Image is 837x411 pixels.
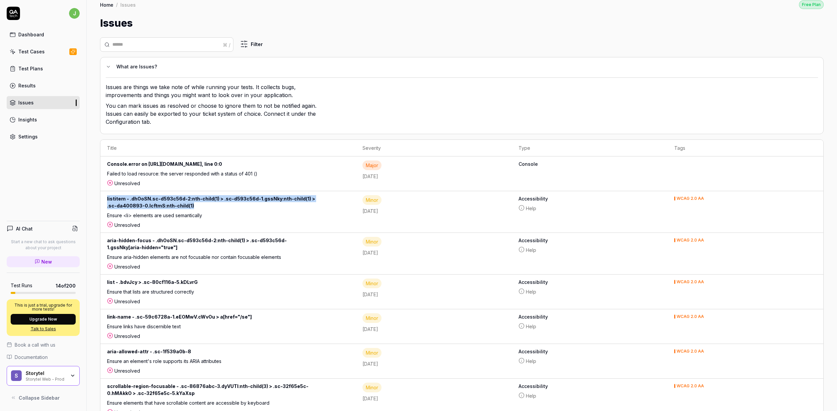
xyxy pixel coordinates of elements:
[677,349,704,353] div: WCAG 2.0 AA
[674,195,704,202] button: WCAG 2.0 AA
[362,348,381,358] div: Minor
[107,298,349,305] div: Unresolved
[107,288,302,298] div: Ensure that lists are structured correctly
[107,348,324,358] div: aria-allowed-attr - .sc-1f539a0b-8
[107,279,324,288] div: list - .bdvJcy > .sc-80cf116a-5.kDLvrG
[107,195,324,212] div: listitem - .dhOoSN.sc-d593c56d-2:nth-child(1) > .sc-d593c56d-1.gssNky:nth-child(1) > .sc-da400893...
[512,140,668,156] th: Type
[7,45,80,58] a: Test Cases
[107,237,324,254] div: aria-hidden-focus - .dhOoSN.sc-d593c56d-2:nth-child(1) > .sc-d593c56d-1.gssNky[aria-hidden="true"]
[107,263,349,270] div: Unresolved
[120,1,136,8] div: Issues
[519,237,661,244] b: Accessibility
[7,354,80,361] a: Documentation
[16,225,33,232] h4: AI Chat
[69,8,80,19] span: j
[18,65,43,72] div: Test Plans
[7,28,80,41] a: Dashboard
[56,282,76,289] span: 14 of 200
[100,1,113,8] a: Home
[362,361,378,367] time: [DATE]
[18,48,45,55] div: Test Cases
[7,341,80,348] a: Book a call with us
[668,140,823,156] th: Tags
[362,313,381,323] div: Minor
[519,247,661,254] a: Help
[7,79,80,92] a: Results
[674,313,704,320] button: WCAG 2.0 AA
[18,99,34,106] div: Issues
[116,63,813,71] div: What are Issues?
[677,280,704,284] div: WCAG 2.0 AA
[106,83,322,102] p: Issues are things we take note of while running your tests. It collects bugs, improvements and th...
[7,256,80,267] a: New
[362,237,381,247] div: Minor
[26,376,66,381] div: Storytel Web - Prod
[362,292,378,297] time: [DATE]
[7,366,80,386] button: SStorytelStorytel Web - Prod
[26,370,66,376] div: Storytel
[100,140,356,156] th: Title
[7,130,80,143] a: Settings
[11,303,76,311] p: This is just a trial, upgrade for more tests!
[11,326,76,332] a: Talk to Sales
[107,323,302,333] div: Ensure links have discernible text
[223,41,230,48] div: ⌘ /
[519,323,661,330] a: Help
[519,313,661,320] b: Accessibility
[674,383,704,390] button: WCAG 2.0 AA
[15,341,55,348] span: Book a call with us
[100,16,133,31] h1: Issues
[7,391,80,404] button: Collapse Sidebar
[107,358,302,367] div: Ensure an element's role supports its ARIA attributes
[18,82,36,89] div: Results
[519,358,661,365] a: Help
[41,258,52,265] span: New
[674,237,704,244] button: WCAG 2.0 AA
[362,173,378,179] time: [DATE]
[362,383,381,392] div: Minor
[519,195,661,202] b: Accessibility
[362,250,378,256] time: [DATE]
[107,222,349,229] div: Unresolved
[519,392,661,399] a: Help
[107,160,324,170] div: Console.error on [URL][DOMAIN_NAME], line 0:0
[107,313,324,323] div: link-name - .sc-59c6728a-1.eEOMwV.cWvOu > a[href="/se"]
[519,383,661,390] b: Accessibility
[519,279,661,286] b: Accessibility
[107,170,302,180] div: Failed to load resource: the server responded with a status of 401 ()
[106,63,813,71] button: What are Issues?
[11,314,76,325] button: Upgrade Now
[677,315,704,319] div: WCAG 2.0 AA
[362,195,381,205] div: Minor
[519,160,661,167] b: Console
[362,279,381,288] div: Minor
[107,367,349,374] div: Unresolved
[106,102,322,128] p: You can mark issues as resolved or choose to ignore them to not be notified again. Issues can eas...
[677,384,704,388] div: WCAG 2.0 AA
[7,113,80,126] a: Insights
[674,279,704,286] button: WCAG 2.0 AA
[519,348,661,355] b: Accessibility
[15,354,48,361] span: Documentation
[362,160,381,170] div: Major
[362,396,378,401] time: [DATE]
[7,96,80,109] a: Issues
[7,62,80,75] a: Test Plans
[7,239,80,251] p: Start a new chat to ask questions about your project
[18,116,37,123] div: Insights
[107,383,324,399] div: scrollable-region-focusable - .sc-86876abc-3.dyVUTl:nth-child(3) > .sc-32f65e5c-0.hMAkkO > .sc-32...
[356,140,512,156] th: Severity
[107,333,349,340] div: Unresolved
[11,370,22,381] span: S
[519,288,661,295] a: Help
[69,7,80,20] button: j
[107,212,302,222] div: Ensure <li> elements are used semantically
[18,133,38,140] div: Settings
[116,1,118,8] div: /
[107,254,302,263] div: Ensure aria-hidden elements are not focusable nor contain focusable elements
[362,208,378,214] time: [DATE]
[677,196,704,200] div: WCAG 2.0 AA
[19,394,60,401] span: Collapse Sidebar
[18,31,44,38] div: Dashboard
